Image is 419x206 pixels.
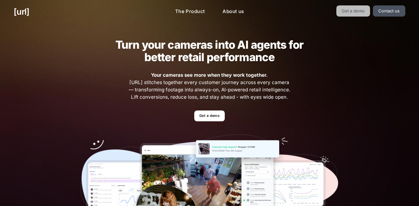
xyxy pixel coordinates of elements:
[170,5,210,18] a: The Product
[217,5,249,18] a: About us
[373,5,405,17] a: Contact us
[106,39,313,63] h2: Turn your cameras into AI agents for better retail performance
[14,5,29,18] a: [URL]
[151,72,268,78] strong: Your cameras see more when they work together.
[128,72,291,101] span: [URL] stitches together every customer journey across every camera — transforming footage into al...
[194,110,224,122] a: Get a demo
[336,5,370,17] a: Get a demo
